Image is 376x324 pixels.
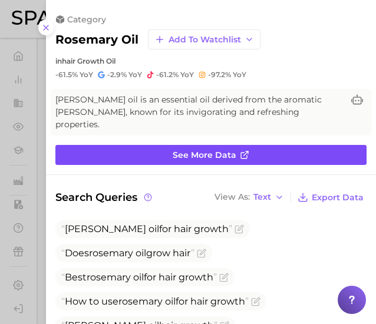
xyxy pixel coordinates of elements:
[55,189,154,206] span: Search Queries
[61,247,194,259] span: Does grow hair
[165,296,176,307] span: oil
[136,247,146,259] span: oil
[55,57,367,65] div: in
[148,29,260,49] button: Add to Watchlist
[173,150,236,160] span: See more data
[118,296,163,307] span: rosemary
[156,70,179,79] span: -61.2%
[62,57,116,65] span: hair growth oil
[312,193,364,203] span: Export Data
[65,223,146,234] span: [PERSON_NAME]
[128,70,142,80] span: YoY
[235,224,244,234] button: Flag as miscategorized or irrelevant
[253,194,271,200] span: Text
[55,145,367,165] a: See more data
[149,223,159,234] span: oil
[61,223,232,234] span: for hair growth
[169,35,241,45] span: Add to Watchlist
[55,94,343,131] span: [PERSON_NAME] oil is an essential oil derived from the aromatic [PERSON_NAME], known for its invi...
[80,70,93,80] span: YoY
[215,194,250,200] span: View As
[89,247,133,259] span: rosemary
[295,189,367,206] button: Export Data
[61,272,217,283] span: Best for hair growth
[233,70,246,80] span: YoY
[55,70,78,79] span: -61.5%
[251,297,260,306] button: Flag as miscategorized or irrelevant
[212,190,287,205] button: View AsText
[180,70,194,80] span: YoY
[61,296,249,307] span: How to use for hair growth
[55,32,138,47] h2: rosemary oil
[87,272,131,283] span: rosemary
[219,273,229,282] button: Flag as miscategorized or irrelevant
[208,70,231,79] span: -97.2%
[133,272,144,283] span: oil
[67,14,106,25] span: category
[197,249,206,258] button: Flag as miscategorized or irrelevant
[107,70,127,79] span: -2.9%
